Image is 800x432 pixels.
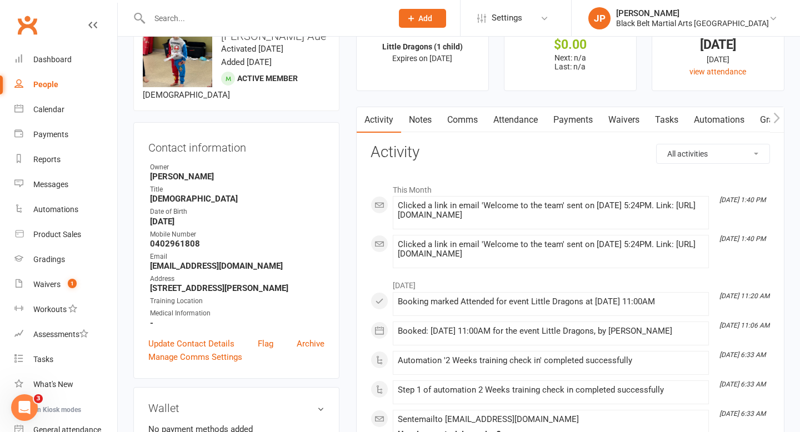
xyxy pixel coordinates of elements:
[14,297,117,322] a: Workouts
[398,385,704,395] div: Step 1 of automation 2 Weeks training check in completed successfully
[492,6,522,31] span: Settings
[14,197,117,222] a: Automations
[398,326,704,336] div: Booked: [DATE] 11:00AM for the event Little Dragons, by [PERSON_NAME]
[258,337,273,350] a: Flag
[33,105,64,114] div: Calendar
[601,107,647,133] a: Waivers
[148,402,324,414] h3: Wallet
[382,42,463,51] strong: Little Dragons (1 child)
[14,172,117,197] a: Messages
[357,107,401,133] a: Activity
[14,272,117,297] a: Waivers 1
[514,53,626,71] p: Next: n/a Last: n/a
[150,308,324,319] div: Medical Information
[14,122,117,147] a: Payments
[546,107,601,133] a: Payments
[150,252,324,262] div: Email
[33,205,78,214] div: Automations
[34,394,43,403] span: 3
[14,47,117,72] a: Dashboard
[148,137,324,154] h3: Contact information
[33,255,65,264] div: Gradings
[33,230,81,239] div: Product Sales
[392,54,452,63] span: Expires on [DATE]
[398,356,704,365] div: Automation '2 Weeks training check in' completed successfully
[297,337,324,350] a: Archive
[150,239,324,249] strong: 0402961808
[719,235,766,243] i: [DATE] 1:40 PM
[418,14,432,23] span: Add
[439,107,486,133] a: Comms
[689,67,746,76] a: view attendance
[11,394,38,421] iframe: Intercom live chat
[398,240,704,259] div: Clicked a link in email 'Welcome to the team' sent on [DATE] 5:24PM. Link: [URL][DOMAIN_NAME]
[486,107,546,133] a: Attendance
[33,130,68,139] div: Payments
[14,147,117,172] a: Reports
[719,410,766,418] i: [DATE] 6:33 AM
[401,107,439,133] a: Notes
[662,53,774,66] div: [DATE]
[150,318,324,328] strong: -
[588,7,611,29] div: JP
[150,207,324,217] div: Date of Birth
[33,180,68,189] div: Messages
[647,107,686,133] a: Tasks
[371,144,770,161] h3: Activity
[14,322,117,347] a: Assessments
[616,18,769,28] div: Black Belt Martial Arts [GEOGRAPHIC_DATA]
[662,39,774,51] div: [DATE]
[33,55,72,64] div: Dashboard
[143,18,212,87] img: image1751330009.png
[150,194,324,204] strong: [DEMOGRAPHIC_DATA]
[398,201,704,220] div: Clicked a link in email 'Welcome to the team' sent on [DATE] 5:24PM. Link: [URL][DOMAIN_NAME]
[150,274,324,284] div: Address
[14,372,117,397] a: What's New
[150,296,324,307] div: Training Location
[33,330,88,339] div: Assessments
[14,97,117,122] a: Calendar
[143,90,230,100] span: [DEMOGRAPHIC_DATA]
[33,380,73,389] div: What's New
[150,184,324,195] div: Title
[14,347,117,372] a: Tasks
[398,414,579,424] span: Sent email to [EMAIL_ADDRESS][DOMAIN_NAME]
[33,355,53,364] div: Tasks
[399,9,446,28] button: Add
[719,322,769,329] i: [DATE] 11:06 AM
[13,11,41,39] a: Clubworx
[14,72,117,97] a: People
[719,196,766,204] i: [DATE] 1:40 PM
[719,380,766,388] i: [DATE] 6:33 AM
[148,350,242,364] a: Manage Comms Settings
[221,57,272,67] time: Added [DATE]
[148,337,234,350] a: Update Contact Details
[237,74,298,83] span: Active member
[14,222,117,247] a: Product Sales
[719,292,769,300] i: [DATE] 11:20 AM
[514,39,626,51] div: $0.00
[150,162,324,173] div: Owner
[14,247,117,272] a: Gradings
[371,178,770,196] li: This Month
[686,107,752,133] a: Automations
[33,155,61,164] div: Reports
[150,217,324,227] strong: [DATE]
[33,280,61,289] div: Waivers
[146,11,384,26] input: Search...
[616,8,769,18] div: [PERSON_NAME]
[150,229,324,240] div: Mobile Number
[221,44,283,54] time: Activated [DATE]
[68,279,77,288] span: 1
[33,305,67,314] div: Workouts
[33,80,58,89] div: People
[398,297,704,307] div: Booking marked Attended for event Little Dragons at [DATE] 11:00AM
[719,351,766,359] i: [DATE] 6:33 AM
[150,261,324,271] strong: [EMAIL_ADDRESS][DOMAIN_NAME]
[150,172,324,182] strong: [PERSON_NAME]
[371,274,770,292] li: [DATE]
[150,283,324,293] strong: [STREET_ADDRESS][PERSON_NAME]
